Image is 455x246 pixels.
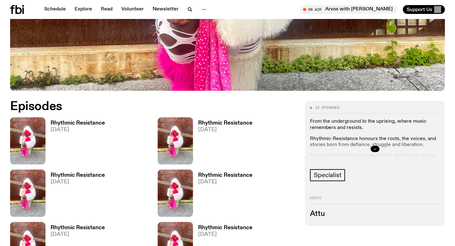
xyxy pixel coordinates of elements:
p: Rhythmic Resistance honours the roots, the voices, and stories born from defiance, struggle and l... [310,136,440,148]
h3: Rhythmic Resistance [198,225,252,231]
h3: Attu [310,211,440,218]
button: On AirArvos with [PERSON_NAME] [300,5,398,14]
span: 12 episodes [315,106,339,109]
img: Attu crouches on gravel in front of a brown wall. They are wearing a white fur coat with a hood, ... [158,169,193,217]
span: Specialist [314,172,341,179]
button: Support Us [403,5,445,14]
a: Explore [71,5,96,14]
span: [DATE] [198,232,252,237]
h3: Rhythmic Resistance [198,120,252,126]
a: Rhythmic Resistance[DATE] [193,120,252,164]
h3: Rhythmic Resistance [51,225,105,231]
img: Attu crouches on gravel in front of a brown wall. They are wearing a white fur coat with a hood, ... [10,117,45,164]
h3: Rhythmic Resistance [51,173,105,178]
img: Attu crouches on gravel in front of a brown wall. They are wearing a white fur coat with a hood, ... [10,169,45,217]
span: [DATE] [51,232,105,237]
span: [DATE] [198,179,252,185]
p: From the underground to the uprising, where music remembers and resists. [310,119,440,131]
span: [DATE] [51,179,105,185]
a: Rhythmic Resistance[DATE] [45,120,105,164]
a: Rhythmic Resistance[DATE] [45,173,105,217]
a: Newsletter [149,5,182,14]
h3: Rhythmic Resistance [51,120,105,126]
span: Support Us [407,7,432,12]
a: Volunteer [118,5,148,14]
span: [DATE] [51,127,105,132]
h2: Hosts [310,196,440,204]
a: Schedule [40,5,70,14]
img: Attu crouches on gravel in front of a brown wall. They are wearing a white fur coat with a hood, ... [158,117,193,164]
span: [DATE] [198,127,252,132]
a: Specialist [310,169,345,181]
a: Read [97,5,116,14]
h3: Rhythmic Resistance [198,173,252,178]
a: Rhythmic Resistance[DATE] [193,173,252,217]
h2: Episodes [10,101,297,112]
